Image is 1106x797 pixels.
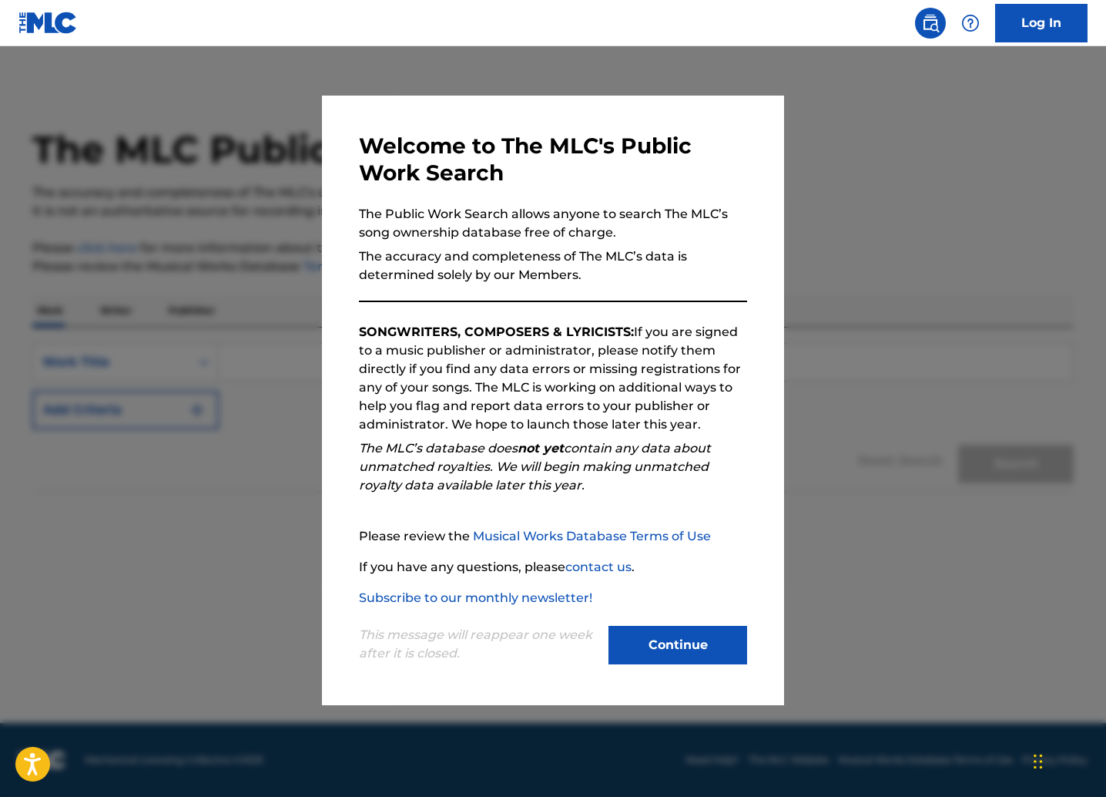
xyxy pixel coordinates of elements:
[359,133,747,187] h3: Welcome to The MLC's Public Work Search
[359,558,747,577] p: If you have any questions, please .
[359,626,599,663] p: This message will reappear one week after it is closed.
[359,590,592,605] a: Subscribe to our monthly newsletter!
[1029,723,1106,797] div: Widget chat
[961,14,980,32] img: help
[18,12,78,34] img: MLC Logo
[921,14,940,32] img: search
[473,529,711,543] a: Musical Works Database Terms of Use
[359,441,711,493] em: The MLC’s database does contain any data about unmatched royalties. We will begin making unmatche...
[359,205,747,242] p: The Public Work Search allows anyone to search The MLC’s song ownership database free of charge.
[1034,738,1043,785] div: Trascina
[359,247,747,284] p: The accuracy and completeness of The MLC’s data is determined solely by our Members.
[995,4,1088,42] a: Log In
[359,323,747,434] p: If you are signed to a music publisher or administrator, please notify them directly if you find ...
[359,325,634,339] strong: SONGWRITERS, COMPOSERS & LYRICISTS:
[955,8,986,39] div: Help
[915,8,946,39] a: Public Search
[565,560,632,574] a: contact us
[608,626,747,664] button: Continue
[359,527,747,546] p: Please review the
[518,441,564,456] strong: not yet
[1029,723,1106,797] iframe: Chat Widget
